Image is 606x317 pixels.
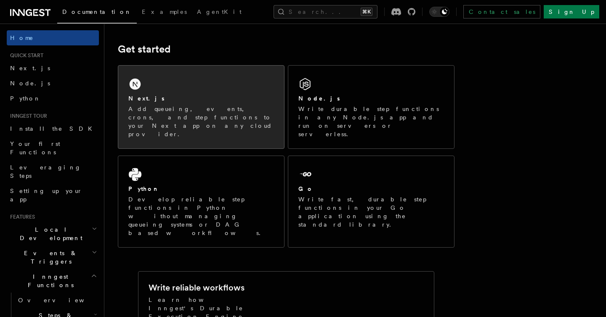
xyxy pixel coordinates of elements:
[142,8,187,15] span: Examples
[7,225,92,242] span: Local Development
[298,185,314,193] h2: Go
[18,297,105,304] span: Overview
[7,269,99,293] button: Inngest Functions
[15,293,99,308] a: Overview
[118,156,284,248] a: PythonDevelop reliable step functions in Python without managing queueing systems or DAG based wo...
[10,95,41,102] span: Python
[192,3,247,23] a: AgentKit
[288,65,454,149] a: Node.jsWrite durable step functions in any Node.js app and run on servers or serverless.
[7,214,35,220] span: Features
[7,61,99,76] a: Next.js
[10,164,81,179] span: Leveraging Steps
[10,34,34,42] span: Home
[118,65,284,149] a: Next.jsAdd queueing, events, crons, and step functions to your Next app on any cloud provider.
[7,272,91,289] span: Inngest Functions
[298,195,444,229] p: Write fast, durable step functions in your Go application using the standard library.
[7,160,99,183] a: Leveraging Steps
[118,43,170,55] a: Get started
[7,30,99,45] a: Home
[544,5,599,18] a: Sign Up
[10,80,50,87] span: Node.js
[137,3,192,23] a: Examples
[7,183,99,207] a: Setting up your app
[361,8,372,16] kbd: ⌘K
[10,188,82,203] span: Setting up your app
[298,105,444,138] p: Write durable step functions in any Node.js app and run on servers or serverless.
[149,282,245,293] h2: Write reliable workflows
[10,125,97,132] span: Install the SDK
[128,195,274,237] p: Develop reliable step functions in Python without managing queueing systems or DAG based workflows.
[7,249,92,266] span: Events & Triggers
[7,246,99,269] button: Events & Triggers
[463,5,540,18] a: Contact sales
[298,94,340,103] h2: Node.js
[10,140,60,156] span: Your first Functions
[7,222,99,246] button: Local Development
[7,91,99,106] a: Python
[7,136,99,160] a: Your first Functions
[7,121,99,136] a: Install the SDK
[197,8,242,15] span: AgentKit
[7,76,99,91] a: Node.js
[288,156,454,248] a: GoWrite fast, durable step functions in your Go application using the standard library.
[62,8,132,15] span: Documentation
[10,65,50,71] span: Next.js
[429,7,449,17] button: Toggle dark mode
[274,5,377,18] button: Search...⌘K
[128,94,165,103] h2: Next.js
[7,52,43,59] span: Quick start
[57,3,137,24] a: Documentation
[128,105,274,138] p: Add queueing, events, crons, and step functions to your Next app on any cloud provider.
[128,185,159,193] h2: Python
[7,113,47,119] span: Inngest tour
